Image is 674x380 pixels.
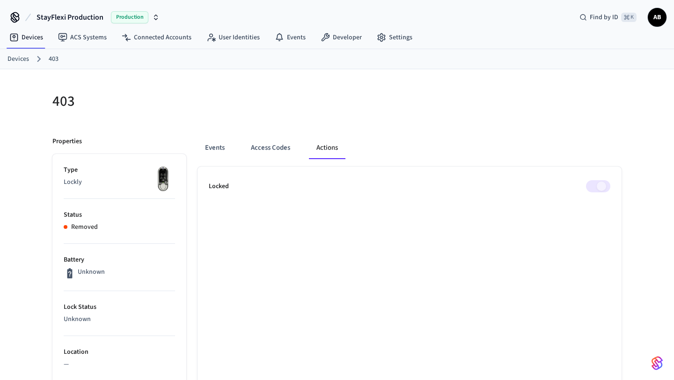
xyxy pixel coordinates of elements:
[111,11,148,23] span: Production
[199,29,267,46] a: User Identities
[2,29,51,46] a: Devices
[313,29,369,46] a: Developer
[198,137,232,159] button: Events
[52,137,82,146] p: Properties
[114,29,199,46] a: Connected Accounts
[369,29,420,46] a: Settings
[198,137,622,159] div: ant example
[7,54,29,64] a: Devices
[648,8,667,27] button: AB
[52,92,331,111] h5: 403
[71,222,98,232] p: Removed
[78,267,105,277] p: Unknown
[64,165,175,175] p: Type
[572,9,644,26] div: Find by ID⌘ K
[64,210,175,220] p: Status
[652,356,663,371] img: SeamLogoGradient.69752ec5.svg
[209,182,229,191] p: Locked
[621,13,637,22] span: ⌘ K
[64,359,175,369] p: —
[309,137,345,159] button: Actions
[51,29,114,46] a: ACS Systems
[64,255,175,265] p: Battery
[64,302,175,312] p: Lock Status
[49,54,59,64] a: 403
[152,165,175,193] img: Lockly Vision Lock, Front
[649,9,666,26] span: AB
[37,12,103,23] span: StayFlexi Production
[243,137,298,159] button: Access Codes
[64,177,175,187] p: Lockly
[64,347,175,357] p: Location
[64,314,175,324] p: Unknown
[590,13,618,22] span: Find by ID
[267,29,313,46] a: Events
